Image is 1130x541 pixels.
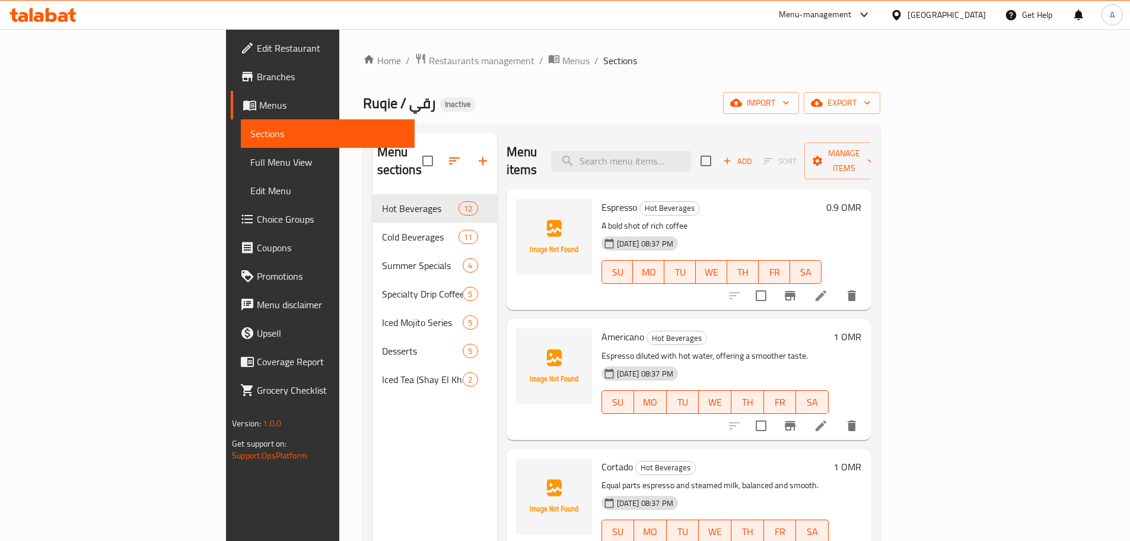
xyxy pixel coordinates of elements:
span: TH [736,523,759,540]
span: MO [638,264,660,281]
a: Coupons [231,233,415,262]
div: Iced Tea (Shay El Khaleej)2 [373,365,497,394]
button: WE [696,260,727,284]
span: Specialty Drip Coffee [382,287,463,301]
span: 5 [463,346,477,357]
span: Full Menu View [250,155,405,169]
span: Select section first [756,152,804,170]
span: FR [769,394,792,411]
div: items [459,201,478,216]
button: delete [838,412,866,440]
div: items [463,372,478,387]
span: Iced Mojito Series [382,315,463,330]
button: Add section [469,147,497,175]
div: Menu-management [779,8,852,22]
span: Cold Beverages [382,230,459,244]
span: Sections [250,126,405,141]
p: Equal parts espresso and steamed milk, balanced and smooth. [601,478,829,493]
span: 5 [463,317,477,328]
span: TU [671,523,695,540]
div: Inactive [440,97,476,112]
a: Sections [241,119,415,148]
span: WE [704,523,727,540]
div: items [463,287,478,301]
div: Summer Specials4 [373,251,497,280]
nav: Menu sections [373,189,497,398]
span: Edit Menu [250,184,405,198]
span: Get support on: [232,436,287,451]
span: Sort sections [440,147,469,175]
div: Hot Beverages12 [373,194,497,223]
a: Choice Groups [231,205,415,233]
button: Manage items [804,143,884,179]
a: Menus [548,53,590,68]
span: Hot Beverages [382,201,459,216]
span: SA [801,523,824,540]
span: Desserts [382,344,463,358]
span: export [813,96,871,110]
span: SU [607,523,630,540]
a: Restaurants management [415,53,534,68]
button: MO [633,260,664,284]
span: import [733,96,790,110]
button: Add [718,152,756,170]
li: / [594,53,599,68]
button: delete [838,281,866,310]
span: Cortado [601,458,633,476]
span: Iced Tea (Shay El Khaleej) [382,372,463,387]
button: TU [667,390,699,414]
span: Version: [232,416,261,431]
img: Cortado [516,458,592,534]
p: A bold shot of rich coffee [601,219,822,233]
a: Promotions [231,262,415,290]
span: Coverage Report [257,355,405,369]
span: MO [639,523,662,540]
button: SA [790,260,822,284]
span: [DATE] 08:37 PM [612,498,678,509]
span: SU [607,264,629,281]
button: SU [601,260,634,284]
button: FR [764,390,797,414]
span: Espresso [601,198,637,216]
span: SA [795,264,817,281]
span: 1.0.0 [263,416,281,431]
span: TU [671,394,695,411]
a: Edit Menu [241,176,415,205]
input: search [551,151,691,172]
div: [GEOGRAPHIC_DATA] [908,8,986,21]
span: Add item [718,152,756,170]
span: Hot Beverages [640,201,699,215]
span: Branches [257,69,405,84]
a: Edit menu item [814,289,828,303]
span: Manage items [814,146,874,176]
a: Branches [231,62,415,91]
div: Desserts5 [373,337,497,365]
a: Menu disclaimer [231,290,415,319]
a: Edit menu item [814,419,828,433]
span: [DATE] 08:37 PM [612,368,678,379]
span: 2 [463,374,477,385]
button: export [804,92,880,114]
h6: 1 OMR [833,328,861,345]
a: Coverage Report [231,347,415,376]
span: WE [704,394,727,411]
span: Menu disclaimer [257,298,405,312]
nav: breadcrumb [363,53,880,68]
div: items [463,344,478,358]
span: Select all sections [415,148,440,173]
li: / [539,53,543,68]
span: FR [763,264,785,281]
span: Inactive [440,99,476,109]
span: Edit Restaurant [257,41,405,55]
span: Menus [259,98,405,112]
img: Espresso [516,199,592,275]
span: Add [721,154,753,168]
span: Summer Specials [382,258,463,273]
span: SU [607,394,630,411]
span: FR [769,523,792,540]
